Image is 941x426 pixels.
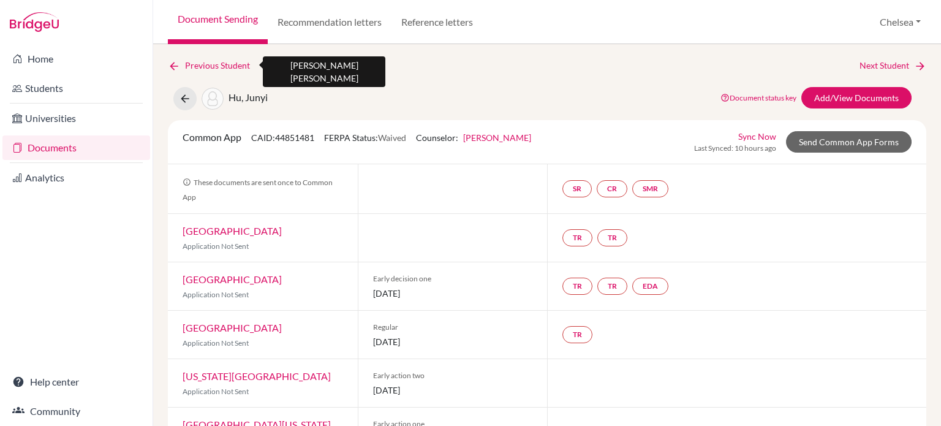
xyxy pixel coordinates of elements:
a: Add/View Documents [801,87,912,108]
a: SR [562,180,592,197]
a: CR [597,180,627,197]
span: [DATE] [373,287,533,300]
a: SMR [632,180,668,197]
a: [GEOGRAPHIC_DATA] [183,225,282,237]
a: Universities [2,106,150,131]
span: Application Not Sent [183,387,249,396]
a: Help center [2,370,150,394]
a: Community [2,399,150,424]
a: [GEOGRAPHIC_DATA] [183,273,282,285]
a: EDA [632,278,668,295]
span: FERPA Status: [324,132,406,143]
span: Hu, Junyi [229,91,268,103]
span: CAID: 44851481 [251,132,314,143]
a: Sync Now [738,130,776,143]
span: [DATE] [373,335,533,348]
a: Analytics [2,165,150,190]
div: [PERSON_NAME] [PERSON_NAME] [263,56,385,87]
a: TR [597,278,627,295]
span: Last Synced: 10 hours ago [694,143,776,154]
span: Common App [183,131,241,143]
a: TR [562,326,592,343]
a: [PERSON_NAME] [463,132,531,143]
a: Students [2,76,150,101]
span: Regular [373,322,533,333]
a: Document status key [720,93,796,102]
span: These documents are sent once to Common App [183,178,333,202]
a: Documents [2,135,150,160]
span: Application Not Sent [183,242,249,251]
a: Previous Student [168,59,260,72]
a: TR [597,229,627,246]
a: Next Student [860,59,926,72]
span: Application Not Sent [183,338,249,348]
span: Early action two [373,370,533,381]
span: [DATE] [373,384,533,397]
a: TR [562,229,592,246]
a: Send Common App Forms [786,131,912,153]
a: TR [562,278,592,295]
button: Chelsea [874,10,926,34]
span: Counselor: [416,132,531,143]
a: Home [2,47,150,71]
a: [GEOGRAPHIC_DATA] [183,322,282,333]
a: [US_STATE][GEOGRAPHIC_DATA] [183,370,331,382]
span: Early decision one [373,273,533,284]
span: Application Not Sent [183,290,249,299]
span: Waived [378,132,406,143]
img: Bridge-U [10,12,59,32]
